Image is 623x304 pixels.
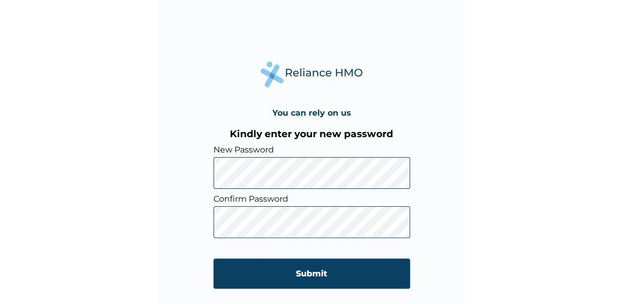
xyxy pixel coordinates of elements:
label: Confirm Password [213,194,410,204]
label: New Password [213,145,410,155]
h4: You can rely on us [272,108,351,118]
input: Submit [213,258,410,289]
h3: Kindly enter your new password [213,128,410,140]
img: Reliance Health's Logo [261,61,363,88]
